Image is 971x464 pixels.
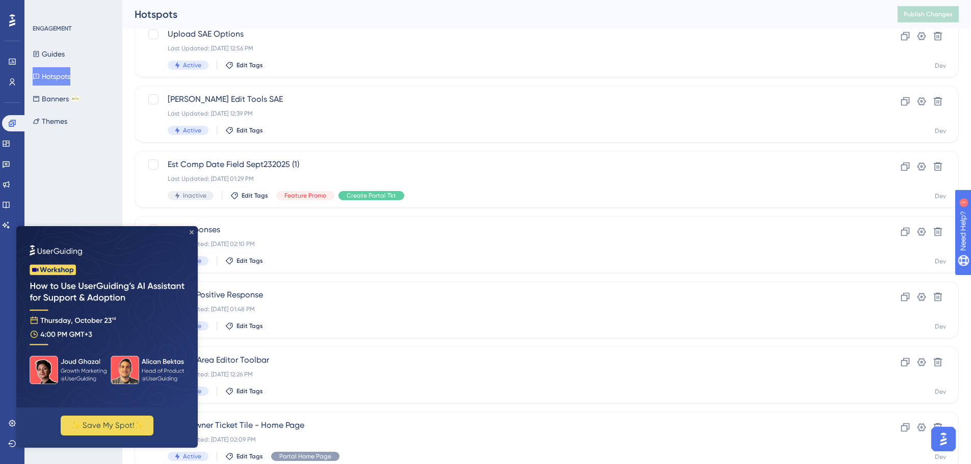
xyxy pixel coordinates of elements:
div: Close Preview [173,4,177,8]
div: Last Updated: [DATE] 12:56 PM [168,44,844,52]
div: Dev [935,257,946,265]
button: Hotspots [33,67,70,86]
div: BETA [71,96,80,101]
span: Publish Changes [904,10,953,18]
span: Need Help? [24,3,64,15]
span: Edit Tags [237,257,263,265]
span: Portal Home Page [279,452,331,460]
div: Dev [935,127,946,135]
span: Active [183,452,201,460]
div: Last Updated: [DATE] 01:29 PM [168,175,844,183]
button: BannersBETA [33,90,80,108]
span: Edit Tags [242,192,268,200]
span: Create Portal Tkt [347,192,396,200]
button: Edit Tags [225,61,263,69]
div: Last Updated: [DATE] 12:26 PM [168,370,844,378]
span: Edit Tags [237,387,263,395]
button: Guides [33,45,65,63]
button: Edit Tags [230,192,268,200]
div: Dev [935,453,946,461]
span: Feature Promo [284,192,326,200]
div: Last Updated: [DATE] 12:39 PM [168,110,844,118]
button: Edit Tags [225,322,263,330]
span: Active [183,126,201,134]
div: Dev [935,388,946,396]
span: Edit Tags [237,61,263,69]
span: Edit Tags [237,322,263,330]
span: Homeowner Ticket Tile - Home Page [168,419,844,431]
div: 1 [71,5,74,13]
button: Edit Tags [225,257,263,265]
div: Dev [935,322,946,331]
button: Themes [33,112,67,130]
span: Service Area Editor Toolbar [168,354,844,366]
button: Edit Tags [225,452,263,460]
div: Last Updated: [DATE] 02:09 PM [168,435,844,444]
button: Publish Changes [898,6,959,22]
div: Dev [935,62,946,70]
span: Edit Tags [237,452,263,460]
span: [PERSON_NAME] Edit Tools SAE [168,93,844,105]
span: Active [183,61,201,69]
div: ENGAGEMENT [33,24,71,33]
div: Last Updated: [DATE] 01:48 PM [168,305,844,313]
div: Dev [935,192,946,200]
button: Edit Tags [225,126,263,134]
div: Last Updated: [DATE] 02:10 PM [168,240,844,248]
span: Edit Tags [237,126,263,134]
span: Submit Positive Response [168,289,844,301]
span: Est Comp Date Field Sept232025 (1) [168,158,844,171]
iframe: UserGuiding AI Assistant Launcher [928,424,959,454]
span: Upload SAE Options [168,28,844,40]
button: Edit Tags [225,387,263,395]
span: My Responses [168,224,844,236]
div: Hotspots [135,7,872,21]
button: ✨ Save My Spot!✨ [44,189,137,209]
span: Inactive [183,192,206,200]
